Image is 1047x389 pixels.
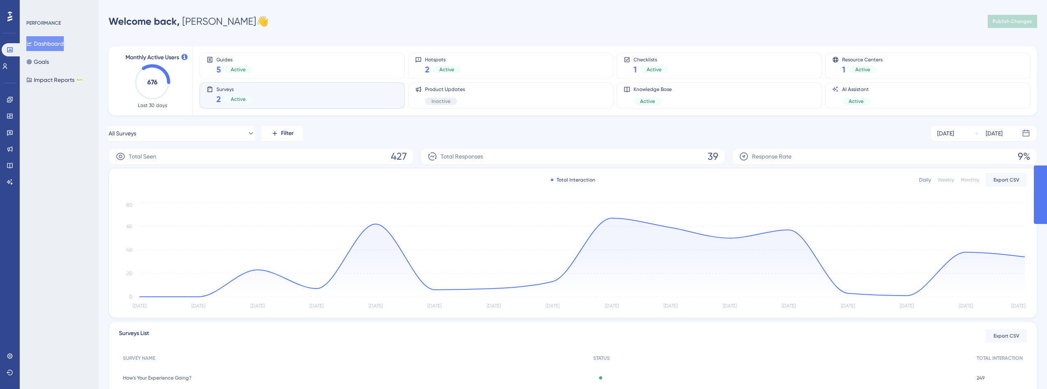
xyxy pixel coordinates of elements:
tspan: 40 [126,247,132,253]
span: Total Responses [441,151,483,161]
tspan: [DATE] [723,303,737,309]
span: Welcome back, [109,15,180,27]
span: Export CSV [994,333,1019,339]
span: 9% [1018,150,1030,163]
span: Guides [216,56,252,62]
div: PERFORMANCE [26,20,61,26]
span: Active [855,66,870,73]
tspan: [DATE] [132,303,146,309]
span: Last 30 days [138,102,167,109]
span: AI Assistant [842,86,870,93]
tspan: [DATE] [959,303,973,309]
span: Total Seen [129,151,156,161]
span: Export CSV [994,177,1019,183]
button: All Surveys [109,125,255,142]
div: Weekly [938,177,954,183]
button: Dashboard [26,36,64,51]
span: Surveys List [119,328,149,343]
span: Publish Changes [993,18,1032,25]
tspan: [DATE] [427,303,441,309]
button: Impact ReportsBETA [26,72,84,87]
span: Surveys [216,86,252,92]
tspan: [DATE] [191,303,205,309]
div: Monthly [961,177,979,183]
span: 249 [977,375,984,381]
div: [PERSON_NAME] 👋 [109,15,269,28]
span: Active [849,98,864,105]
tspan: [DATE] [309,303,323,309]
span: 1 [634,64,637,75]
div: [DATE] [986,128,1003,138]
tspan: [DATE] [369,303,383,309]
span: Response Rate [752,151,792,161]
tspan: 80 [126,202,132,208]
span: 5 [216,64,221,75]
span: 1 [842,64,845,75]
tspan: [DATE] [841,303,855,309]
div: Total Interaction [551,177,595,183]
button: Publish Changes [988,15,1037,28]
span: 2 [216,93,221,105]
span: STATUS [593,355,610,361]
span: Active [231,66,246,73]
span: Resource Centers [842,56,882,62]
span: SURVEY NAME [123,355,155,361]
tspan: [DATE] [782,303,796,309]
tspan: [DATE] [546,303,559,309]
button: Goals [26,54,49,69]
div: BETA [76,78,84,82]
span: All Surveys [109,128,136,138]
span: How’s Your Experience Going? [123,375,191,381]
button: Filter [262,125,303,142]
button: Export CSV [986,173,1027,186]
span: 39 [708,150,718,163]
span: Active [439,66,454,73]
span: Monthly Active Users [125,53,179,63]
span: 427 [391,150,407,163]
span: Active [231,96,246,102]
text: 676 [147,78,158,86]
iframe: UserGuiding AI Assistant Launcher [1012,356,1037,381]
tspan: 0 [129,294,132,300]
span: Filter [281,128,294,138]
button: Export CSV [986,329,1027,342]
span: Checklists [634,56,668,62]
span: Knowledge Base [634,86,672,93]
tspan: [DATE] [605,303,619,309]
tspan: 20 [127,270,132,276]
tspan: [DATE] [664,303,678,309]
tspan: [DATE] [1011,303,1025,309]
div: Daily [919,177,931,183]
span: Product Updates [425,86,465,93]
tspan: 60 [127,224,132,229]
tspan: [DATE] [900,303,914,309]
span: 2 [425,64,429,75]
tspan: [DATE] [251,303,265,309]
span: Active [647,66,662,73]
span: Inactive [432,98,450,105]
span: TOTAL INTERACTION [977,355,1023,361]
span: Active [640,98,655,105]
div: [DATE] [937,128,954,138]
span: Hotspots [425,56,461,62]
tspan: [DATE] [487,303,501,309]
